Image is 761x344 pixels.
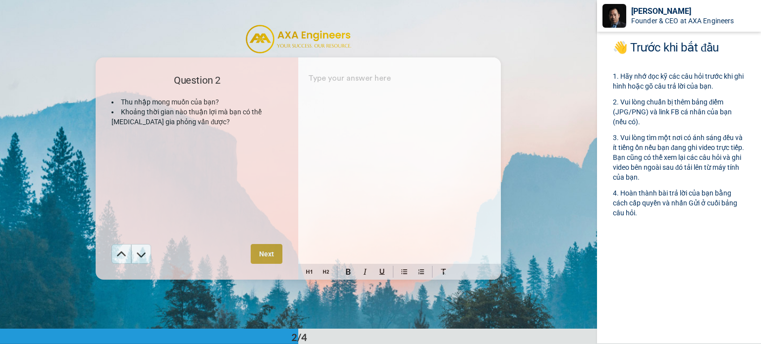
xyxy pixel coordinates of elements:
img: Profile Image [602,4,626,28]
img: bold-mark.svg [346,269,351,275]
div: 2/4 [275,330,323,344]
img: numbered-block.svg [418,268,424,276]
img: underline-mark.svg [379,269,385,275]
img: heading-two-block.svg [323,268,329,276]
button: Next [251,244,282,264]
div: [PERSON_NAME] [631,6,761,16]
span: Hãy nhớ đọc kỹ các câu hỏi trước khi ghi hình hoặc gõ câu trả lời của bạn. [613,72,745,90]
div: Founder & CEO at AXA Engineers [631,17,761,25]
span: Thu nhập mong muốn của bạn? [121,98,219,106]
img: heading-one-block.svg [306,268,312,276]
span: Hoàn thành bài trả lời của bạn bằng cách cấp quyền và nhấn Gửi ở cuối bảng câu hỏi. [613,189,739,217]
img: clear-format.svg [440,269,446,275]
span: Vui lòng tìm một nơi có ánh sáng đều và ít tiếng ồn nếu bạn đang ghi video trực tiếp. Bạn cũng có... [613,134,746,181]
img: bulleted-block.svg [401,268,407,276]
h4: Question 2 [111,73,282,87]
span: 👋 Trước khi bắt đầu [613,41,719,54]
span: Khoảng thời gian nào thuận lợi mà bạn có thể [MEDICAL_DATA] gia phỏng vấn được? [111,108,263,126]
span: Vui lòng chuẩn bị thêm bảng điểm (JPG/PNG) và link FB cá nhân của bạn (nếu có). [613,98,733,126]
img: italic-mark.svg [363,269,367,275]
